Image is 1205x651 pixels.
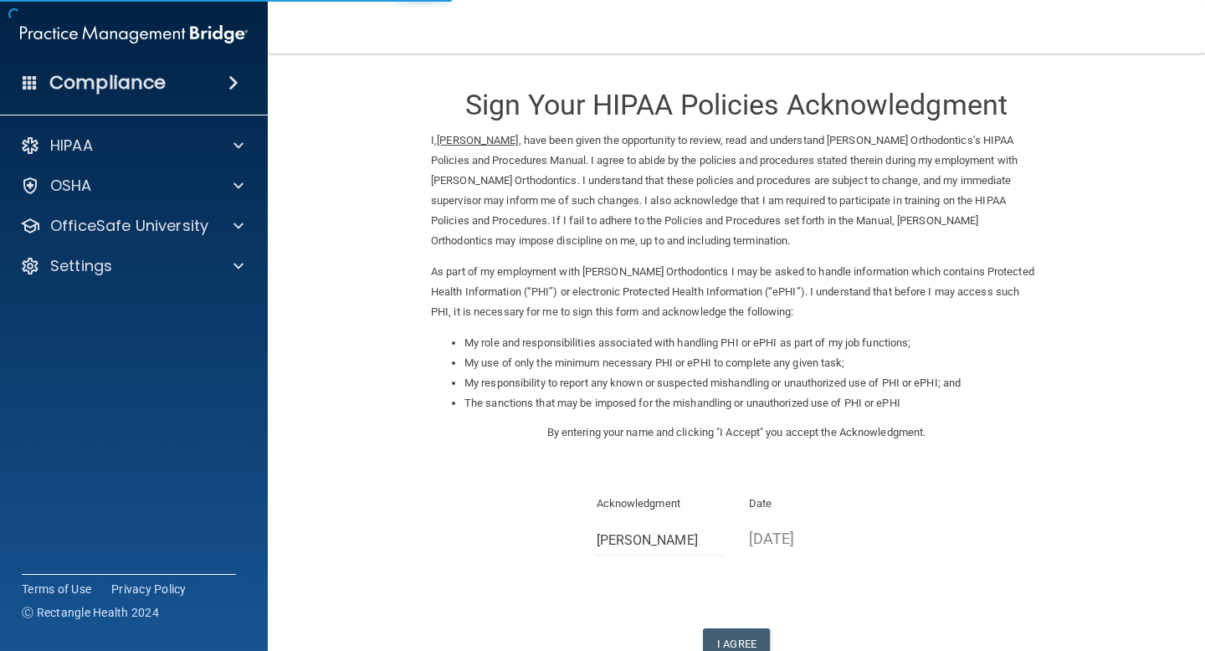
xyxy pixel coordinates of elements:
[464,373,1042,393] li: My responsibility to report any known or suspected mishandling or unauthorized use of PHI or ePHI...
[431,262,1042,322] p: As part of my employment with [PERSON_NAME] Orthodontics I may be asked to handle information whi...
[20,216,244,236] a: OfficeSafe University
[749,525,877,552] p: [DATE]
[50,136,93,156] p: HIPAA
[50,176,92,196] p: OSHA
[20,176,244,196] a: OSHA
[111,581,187,597] a: Privacy Policy
[749,494,877,514] p: Date
[50,256,112,276] p: Settings
[20,18,248,51] img: PMB logo
[22,581,91,597] a: Terms of Use
[464,333,1042,353] li: My role and responsibilities associated with handling PHI or ePHI as part of my job functions;
[431,423,1042,443] p: By entering your name and clicking "I Accept" you accept the Acknowledgment.
[431,90,1042,120] h3: Sign Your HIPAA Policies Acknowledgment
[50,216,208,236] p: OfficeSafe University
[597,525,725,556] input: Full Name
[597,494,725,514] p: Acknowledgment
[22,604,159,621] span: Ⓒ Rectangle Health 2024
[20,136,244,156] a: HIPAA
[464,353,1042,373] li: My use of only the minimum necessary PHI or ePHI to complete any given task;
[431,131,1042,251] p: I, , have been given the opportunity to review, read and understand [PERSON_NAME] Orthodontics’s ...
[464,393,1042,413] li: The sanctions that may be imposed for the mishandling or unauthorized use of PHI or ePHI
[49,71,166,95] h4: Compliance
[20,256,244,276] a: Settings
[437,134,518,146] ins: [PERSON_NAME]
